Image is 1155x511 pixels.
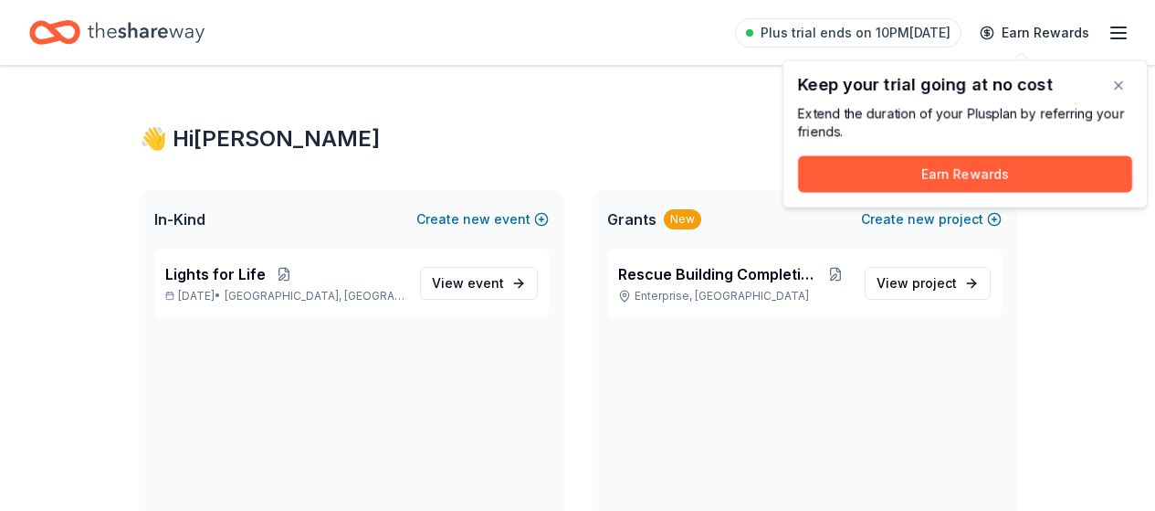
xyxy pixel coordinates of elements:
[798,156,1132,193] button: Earn Rewards
[618,263,821,285] span: Rescue Building Completion Project
[154,208,205,230] span: In-Kind
[618,289,850,303] p: Enterprise, [GEOGRAPHIC_DATA]
[432,272,504,294] span: View
[969,16,1100,49] a: Earn Rewards
[798,105,1132,142] div: Extend the duration of your Plus plan by referring your friends.
[165,289,405,303] p: [DATE] •
[420,267,538,300] a: View event
[225,289,404,303] span: [GEOGRAPHIC_DATA], [GEOGRAPHIC_DATA]
[912,275,957,291] span: project
[865,267,991,300] a: View project
[467,275,504,291] span: event
[861,208,1002,230] button: Createnewproject
[761,22,950,44] span: Plus trial ends on 10PM[DATE]
[877,272,957,294] span: View
[165,263,266,285] span: Lights for Life
[664,209,701,229] div: New
[463,208,490,230] span: new
[416,208,549,230] button: Createnewevent
[735,18,961,48] a: Plus trial ends on 10PM[DATE]
[798,76,1132,94] div: Keep your trial going at no cost
[140,124,1016,154] div: 👋 Hi [PERSON_NAME]
[607,208,656,230] span: Grants
[29,11,205,54] a: Home
[908,208,935,230] span: new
